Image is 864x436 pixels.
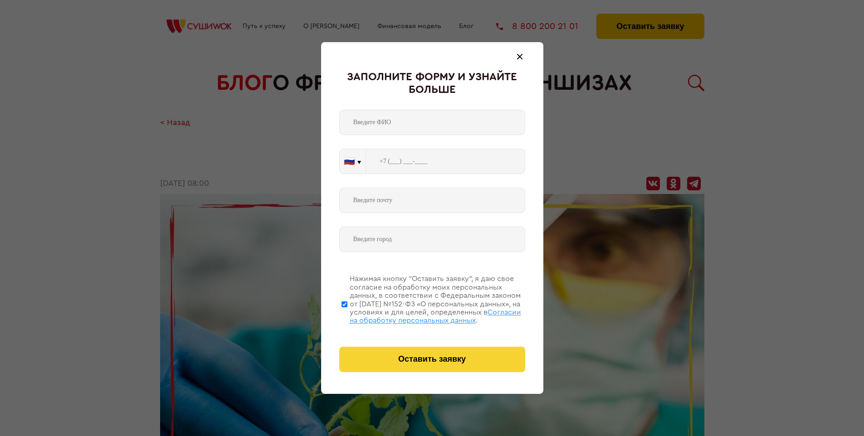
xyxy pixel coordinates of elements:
[366,149,525,174] input: +7 (___) ___-____
[339,188,525,213] input: Введите почту
[350,275,525,325] div: Нажимая кнопку “Оставить заявку”, я даю свое согласие на обработку моих персональных данных, в со...
[339,71,525,96] div: Заполните форму и узнайте больше
[339,110,525,135] input: Введите ФИО
[340,149,366,174] button: 🇷🇺
[339,227,525,252] input: Введите город
[339,347,525,372] button: Оставить заявку
[350,309,521,324] span: Согласии на обработку персональных данных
